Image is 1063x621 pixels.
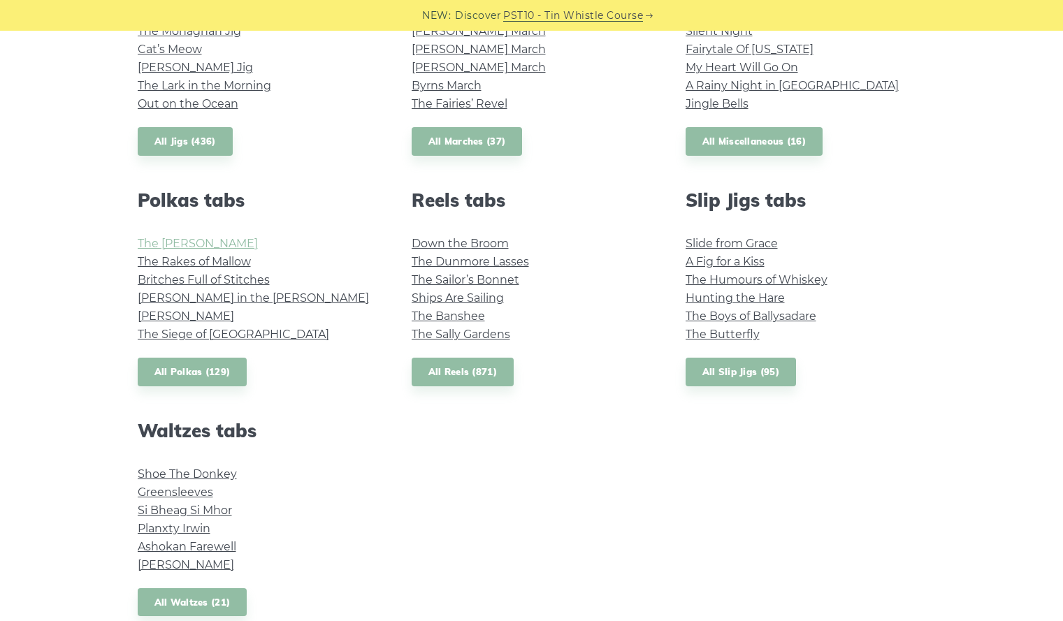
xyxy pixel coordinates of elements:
a: [PERSON_NAME] March [412,24,546,38]
a: The [PERSON_NAME] [138,237,258,250]
h2: Polkas tabs [138,189,378,211]
span: NEW: [422,8,451,24]
a: Silent Night [686,24,753,38]
a: The Boys of Ballysadare [686,309,816,323]
a: All Marches (37) [412,127,523,156]
a: [PERSON_NAME] [138,309,234,323]
span: Discover [455,8,501,24]
a: Si­ Bheag Si­ Mhor [138,504,232,517]
a: Britches Full of Stitches [138,273,270,286]
a: [PERSON_NAME] March [412,43,546,56]
a: The Humours of Whiskey [686,273,827,286]
a: Jingle Bells [686,97,749,110]
a: PST10 - Tin Whistle Course [503,8,643,24]
h2: Reels tabs [412,189,652,211]
a: All Polkas (129) [138,358,247,386]
a: [PERSON_NAME] in the [PERSON_NAME] [138,291,369,305]
a: A Rainy Night in [GEOGRAPHIC_DATA] [686,79,899,92]
a: All Waltzes (21) [138,588,247,617]
a: [PERSON_NAME] Jig [138,61,253,74]
a: All Miscellaneous (16) [686,127,823,156]
h2: Waltzes tabs [138,420,378,441]
a: Out on the Ocean [138,97,238,110]
a: The Fairies’ Revel [412,97,507,110]
a: Byrns March [412,79,482,92]
a: All Reels (871) [412,358,514,386]
a: [PERSON_NAME] [138,558,234,571]
a: The Rakes of Mallow [138,255,251,268]
a: My Heart Will Go On [686,61,798,74]
a: The Lark in the Morning [138,79,271,92]
a: Ashokan Farewell [138,540,236,553]
a: Cat’s Meow [138,43,202,56]
a: The Sally Gardens [412,328,510,341]
a: The Monaghan Jig [138,24,241,38]
a: Shoe The Donkey [138,467,237,481]
a: The Siege of [GEOGRAPHIC_DATA] [138,328,329,341]
a: [PERSON_NAME] March [412,61,546,74]
a: The Butterfly [686,328,760,341]
a: The Sailor’s Bonnet [412,273,519,286]
a: Fairytale Of [US_STATE] [686,43,813,56]
a: All Slip Jigs (95) [686,358,796,386]
a: A Fig for a Kiss [686,255,765,268]
a: The Banshee [412,309,485,323]
a: Slide from Grace [686,237,778,250]
a: Greensleeves [138,485,213,499]
a: Planxty Irwin [138,522,210,535]
a: The Dunmore Lasses [412,255,529,268]
a: Ships Are Sailing [412,291,504,305]
a: Hunting the Hare [686,291,785,305]
h2: Slip Jigs tabs [686,189,926,211]
a: All Jigs (436) [138,127,233,156]
a: Down the Broom [412,237,509,250]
